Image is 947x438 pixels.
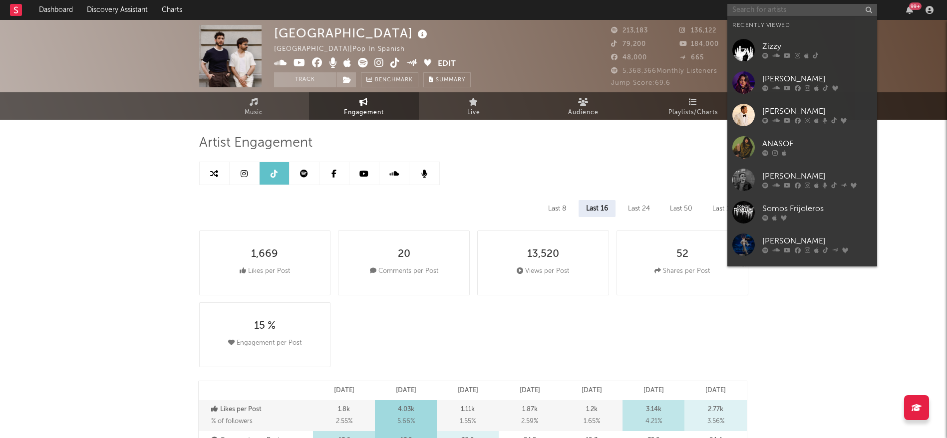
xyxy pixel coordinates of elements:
a: Playlists/Charts [638,92,748,120]
div: Likes per Post [240,265,290,277]
span: 2.59 % [521,416,538,428]
div: Last 100 [705,200,746,217]
a: [PERSON_NAME] [727,66,877,99]
p: Likes per Post [211,404,311,416]
div: [GEOGRAPHIC_DATA] [274,25,430,41]
p: [DATE] [582,385,602,397]
span: 184,000 [679,41,719,47]
a: Zizzy [727,34,877,66]
span: 48,000 [611,54,647,61]
span: % of followers [211,418,253,425]
p: [DATE] [643,385,664,397]
div: [PERSON_NAME] [762,73,872,85]
p: 4.03k [398,404,414,416]
span: 1.65 % [584,416,600,428]
button: 99+ [906,6,913,14]
p: [DATE] [334,385,354,397]
span: Audience [568,107,599,119]
span: 5.66 % [397,416,415,428]
span: Engagement [344,107,384,119]
p: 1.2k [586,404,598,416]
span: Jump Score: 69.6 [611,80,670,86]
div: Last 16 [579,200,616,217]
span: Benchmark [375,74,413,86]
div: [GEOGRAPHIC_DATA] | Pop in Spanish [274,43,416,55]
button: Track [274,72,336,87]
p: [DATE] [396,385,416,397]
span: Live [467,107,480,119]
div: Last 50 [662,200,700,217]
div: 1,669 [251,248,278,260]
div: 15 % [254,320,276,332]
div: Comments per Post [370,265,438,277]
div: [PERSON_NAME] [762,235,872,247]
p: 1.11k [461,404,475,416]
div: 52 [676,248,688,260]
a: Audience [529,92,638,120]
span: 1.55 % [460,416,476,428]
p: 1.87k [522,404,538,416]
span: 5,368,366 Monthly Listeners [611,68,717,74]
div: [PERSON_NAME] [762,106,872,118]
button: Edit [438,58,456,70]
a: Benchmark [361,72,418,87]
span: 136,122 [679,27,716,34]
p: 1.8k [338,404,350,416]
div: Recently Viewed [732,19,872,31]
a: [PERSON_NAME] [727,261,877,293]
span: 665 [679,54,704,61]
div: Views per Post [517,265,569,277]
span: 4.21 % [645,416,662,428]
span: 213,183 [611,27,648,34]
a: [PERSON_NAME] [727,164,877,196]
p: [DATE] [458,385,478,397]
div: Engagement per Post [228,337,302,349]
span: 79,200 [611,41,646,47]
button: Summary [423,72,471,87]
a: ANASOF [727,131,877,164]
a: Live [419,92,529,120]
p: [DATE] [705,385,726,397]
span: Playlists/Charts [668,107,718,119]
span: 2.55 % [336,416,352,428]
p: [DATE] [520,385,540,397]
a: Somos Frijoleros [727,196,877,228]
p: 3.14k [646,404,661,416]
div: 20 [398,248,410,260]
input: Search for artists [727,4,877,16]
a: [PERSON_NAME] [727,228,877,261]
a: Engagement [309,92,419,120]
div: 13,520 [527,248,559,260]
div: Shares per Post [654,265,710,277]
span: 3.56 % [707,416,724,428]
p: 2.77k [708,404,723,416]
span: Music [245,107,263,119]
div: [PERSON_NAME] [762,171,872,183]
div: ANASOF [762,138,872,150]
a: Music [199,92,309,120]
div: 99 + [909,2,922,10]
div: Last 8 [541,200,574,217]
span: Artist Engagement [199,137,313,149]
div: Zizzy [762,41,872,53]
div: Somos Frijoleros [762,203,872,215]
a: [PERSON_NAME] [727,99,877,131]
span: Summary [436,77,465,83]
div: Last 24 [621,200,657,217]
